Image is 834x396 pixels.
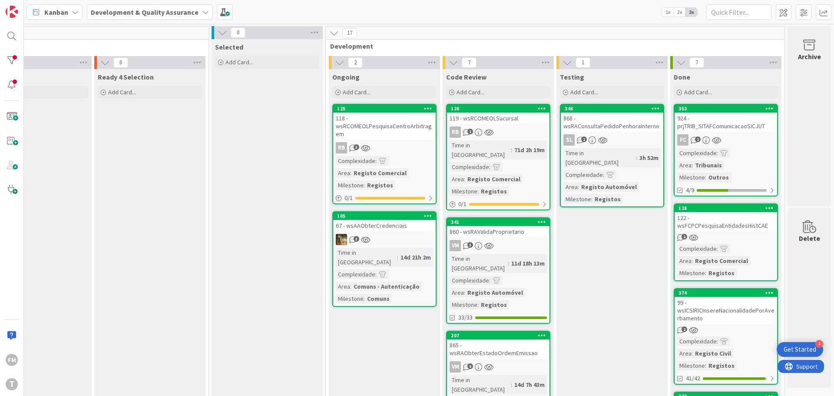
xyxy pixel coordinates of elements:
a: 128122 - wsFCPCPesquisaEntidadesHistCAEComplexidade:Area:Registo ComercialMilestone:Registos [674,203,778,281]
div: Area [677,349,692,358]
div: Tribunais [693,160,724,170]
span: : [350,282,351,291]
div: 207 [451,333,549,339]
div: 122 - wsFCPCPesquisaEntidadesHistCAE [675,212,777,231]
span: : [364,294,365,303]
span: : [705,173,706,182]
div: 105 [337,213,436,219]
div: 11d 18h 13m [509,259,547,268]
div: 3h 52m [637,153,661,163]
span: : [511,380,512,389]
div: 0/1 [333,193,436,203]
div: Complexidade [563,170,603,180]
div: 126 [451,106,549,112]
div: 868 - wsRAConsultaPedidoPenhoraInterno [561,113,663,132]
div: 346 [561,105,663,113]
span: 2x [674,8,685,17]
span: Add Card... [570,88,598,96]
span: 0 / 1 [458,200,467,209]
span: : [578,182,579,192]
div: Milestone [677,361,705,370]
span: : [692,160,693,170]
span: Add Card... [684,88,712,96]
span: 7 [462,57,477,68]
a: 37499 - wsICSIRICInsereNacionalidadePorAverbamentoComplexidade:Area:Registo CivilMilestone:Regist... [674,288,778,385]
div: Area [450,288,464,297]
span: Add Card... [343,88,371,96]
span: : [477,186,479,196]
div: 125 [337,106,436,112]
span: : [489,162,490,172]
div: Time in [GEOGRAPHIC_DATA] [563,148,636,167]
div: RB [447,126,549,138]
span: : [636,153,637,163]
input: Quick Filter... [706,4,771,20]
div: Registos [706,361,737,370]
div: Registos [365,180,395,190]
span: : [375,270,377,279]
span: 3 [467,242,473,248]
span: 41/42 [686,374,700,383]
span: Kanban [44,7,68,17]
span: : [477,300,479,309]
div: Time in [GEOGRAPHIC_DATA] [450,140,511,160]
div: T [6,378,18,390]
span: Development [330,42,774,50]
span: : [717,336,718,346]
div: 346 [565,106,663,112]
div: Registo Comercial [351,168,409,178]
div: SL [561,134,663,146]
span: : [717,148,718,158]
span: 7 [689,57,704,68]
div: Registos [479,300,509,309]
div: FC [675,134,777,146]
div: Registo Civil [693,349,733,358]
a: 126119 - wsRCOMEOLSucursalRBTime in [GEOGRAPHIC_DATA]:71d 2h 19mComplexidade:Area:Registo Comerci... [446,104,550,210]
span: Selected [215,43,243,51]
span: : [603,170,604,180]
span: Done [674,73,690,81]
div: FC [677,134,688,146]
div: 374 [678,290,777,296]
div: Archive [798,51,821,62]
span: Support [18,1,40,12]
span: 33/33 [458,313,473,322]
span: : [489,276,490,285]
div: Registos [592,194,623,204]
span: Testing [560,73,584,81]
div: 126119 - wsRCOMEOLSucursal [447,105,549,124]
span: 1 [576,57,590,68]
div: 207 [447,332,549,339]
div: Milestone [677,173,705,182]
div: 860 - wsRAValidaProprietario [447,226,549,237]
span: : [375,156,377,166]
div: Delete [799,233,820,243]
div: FM [6,354,18,366]
div: 71d 2h 19m [512,145,547,155]
div: Area [677,256,692,266]
div: 125 [333,105,436,113]
span: 3 [354,236,359,242]
span: 1 [695,136,701,142]
b: Development & Quality Assurance [91,8,199,17]
span: 0 [113,57,128,68]
span: Ready 4 Selection [98,73,154,81]
span: : [397,253,398,262]
div: Area [336,168,350,178]
div: Complexidade [677,336,717,346]
div: 374 [675,289,777,297]
div: 105 [333,212,436,220]
div: 924 - prjTRIB_SITAFComunicacaoSICJUT [675,113,777,132]
span: Add Card... [225,58,253,66]
div: 346868 - wsRAConsultaPedidoPenhoraInterno [561,105,663,132]
div: 126 [447,105,549,113]
div: 4 [815,340,823,348]
span: 4/9 [686,186,694,195]
div: 353924 - prjTRIB_SITAFComunicacaoSICJUT [675,105,777,132]
div: VM [447,361,549,373]
div: Complexidade [677,244,717,253]
div: 341860 - wsRAValidaProprietario [447,218,549,237]
div: VM [450,361,461,373]
span: : [705,268,706,278]
div: Complexidade [450,276,489,285]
